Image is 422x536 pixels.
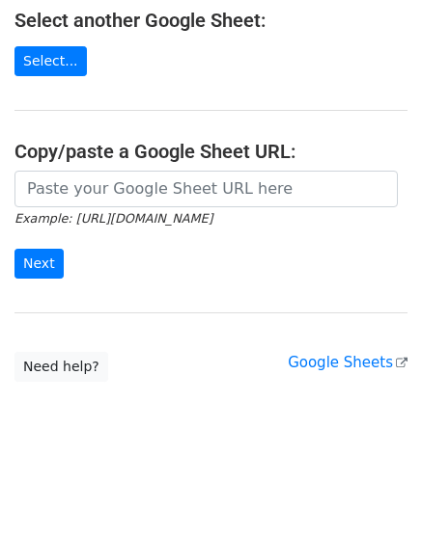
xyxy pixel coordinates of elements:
[288,354,408,371] a: Google Sheets
[14,171,398,207] input: Paste your Google Sheet URL here
[14,9,408,32] h4: Select another Google Sheet:
[14,352,108,382] a: Need help?
[14,249,64,279] input: Next
[14,140,408,163] h4: Copy/paste a Google Sheet URL:
[14,46,87,76] a: Select...
[325,443,422,536] iframe: Chat Widget
[14,211,212,226] small: Example: [URL][DOMAIN_NAME]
